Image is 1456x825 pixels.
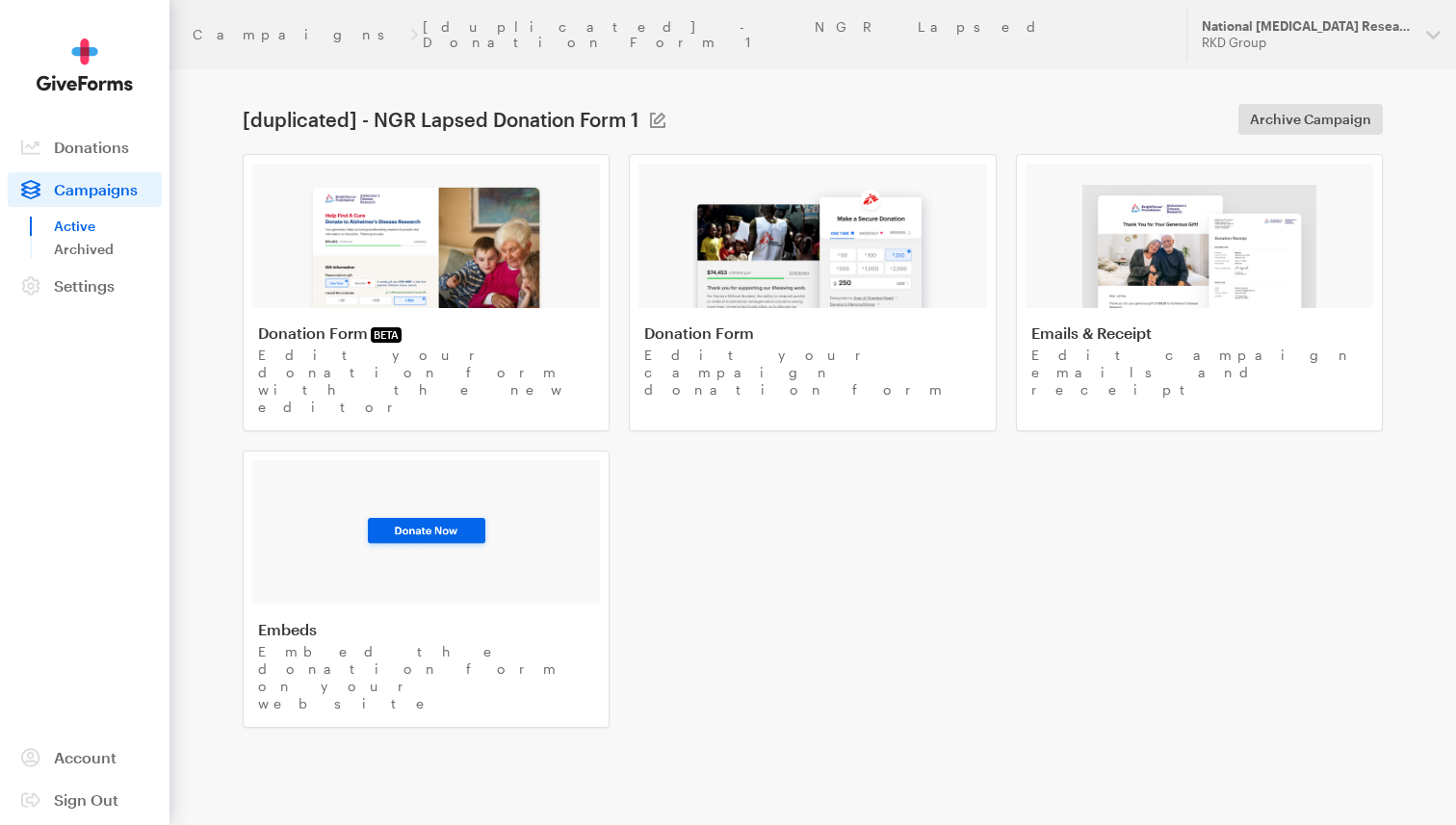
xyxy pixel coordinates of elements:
[1202,18,1411,35] div: National [MEDICAL_DATA] Research
[258,643,594,712] p: Embed the donation form on your website
[1238,104,1383,135] a: Archive Campaign
[258,323,594,343] h4: Donation Form
[54,215,162,238] a: Active
[258,620,594,639] h4: Embeds
[193,27,405,42] a: Campaigns
[8,172,162,207] a: Campaigns
[37,39,133,91] img: GiveForms
[243,154,610,431] a: Donation FormBETA Edit your donation form with the new editor
[54,138,129,156] span: Donations
[54,276,115,295] span: Settings
[644,347,980,399] p: Edit your campaign donation form
[361,513,492,552] img: image-3-93ee28eb8bf338fe015091468080e1db9f51356d23dce784fdc61914b1599f14.png
[308,185,544,308] img: image-1-83ed7ead45621bf174d8040c5c72c9f8980a381436cbc16a82a0f79bcd7e5139.png
[54,180,138,198] span: Campaigns
[243,108,638,131] h1: [duplicated] - NGR Lapsed Donation Form 1
[54,748,117,766] span: Account
[8,783,162,817] a: Sign Out
[8,740,162,775] a: Account
[8,130,162,165] a: Donations
[1031,347,1367,399] p: Edit campaign emails and receipt
[1016,154,1383,431] a: Emails & Receipt Edit campaign emails and receipt
[1082,185,1315,308] img: image-3-0695904bd8fc2540e7c0ed4f0f3f42b2ae7fdd5008376bfc2271839042c80776.png
[8,269,162,303] a: Settings
[629,154,996,431] a: Donation Form Edit your campaign donation form
[1031,323,1367,343] h4: Emails & Receipt
[644,323,980,343] h4: Donation Form
[54,238,162,261] a: Archived
[371,327,402,343] span: BETA
[1250,108,1371,131] span: Archive Campaign
[423,19,1163,50] a: [duplicated] - NGR Lapsed Donation Form 1
[1186,8,1456,62] button: National [MEDICAL_DATA] Research RKD Group
[54,790,118,809] span: Sign Out
[689,185,935,308] img: image-2-e181a1b57a52e92067c15dabc571ad95275de6101288912623f50734140ed40c.png
[243,451,610,728] a: Embeds Embed the donation form on your website
[258,347,594,416] p: Edit your donation form with the new editor
[1202,35,1411,51] div: RKD Group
